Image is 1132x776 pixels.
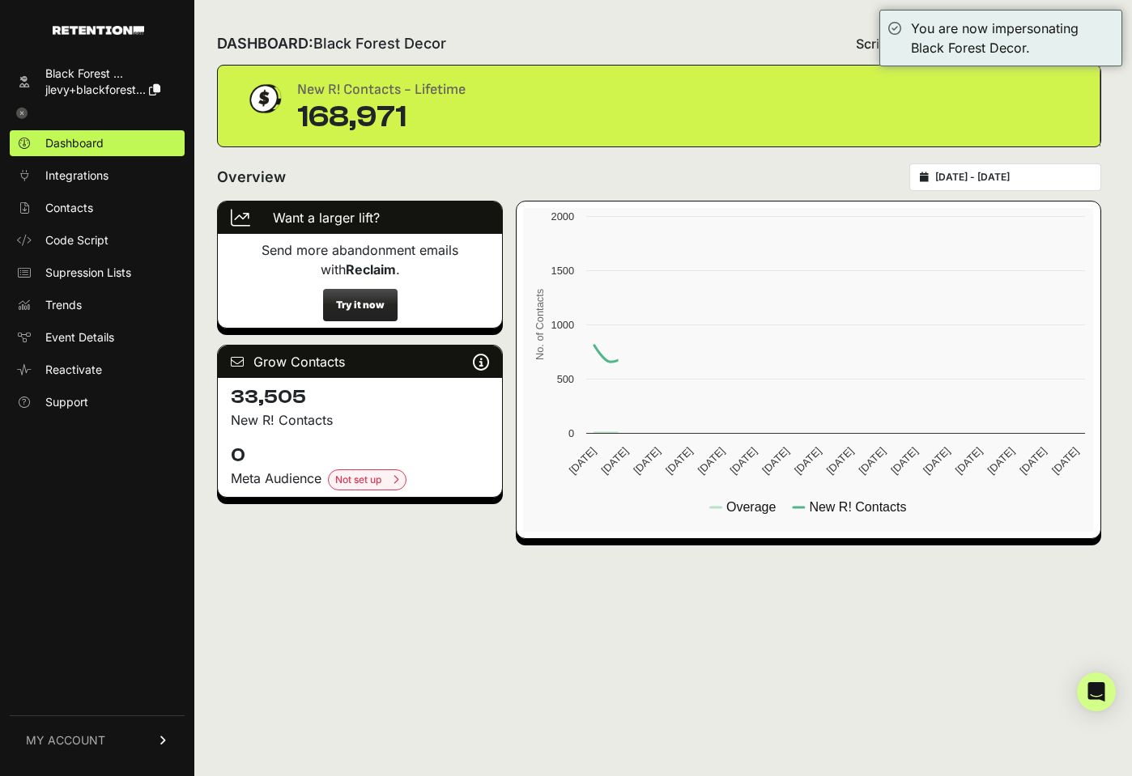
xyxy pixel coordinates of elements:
[1049,445,1081,477] text: [DATE]
[231,384,489,410] h4: 33,505
[45,66,160,82] div: Black Forest ...
[568,427,574,439] text: 0
[45,83,146,96] span: jlevy+blackforest...
[911,19,1113,57] div: You are now impersonating Black Forest Decor.
[10,61,185,103] a: Black Forest ... jlevy+blackforest...
[231,469,489,490] div: Meta Audience
[53,26,144,35] img: Retention.com
[231,443,489,469] h4: 0
[728,445,760,477] text: [DATE]
[953,445,985,477] text: [DATE]
[10,227,185,253] a: Code Script
[599,445,631,477] text: [DATE]
[45,297,82,313] span: Trends
[810,500,907,514] text: New R! Contacts
[551,319,574,331] text: 1000
[663,445,695,477] text: [DATE]
[10,357,185,383] a: Reactivate
[346,261,396,278] strong: Reclaim
[244,78,284,119] img: dollar-coin-05c43ed7efb7bc0c12610022525b4bbbb207c7efeef5aecc26f025e68dcafac9.png
[217,32,446,55] h2: DASHBOARD:
[792,445,823,477] text: [DATE]
[45,329,114,346] span: Event Details
[297,78,466,101] div: New R! Contacts - Lifetime
[551,265,574,277] text: 1500
[45,362,102,378] span: Reactivate
[45,394,88,410] span: Support
[10,389,185,415] a: Support
[824,445,856,477] text: [DATE]
[45,135,104,151] span: Dashboard
[313,35,446,52] span: Black Forest Decor
[696,445,727,477] text: [DATE]
[10,292,185,318] a: Trends
[534,289,546,360] text: No. of Contacts
[297,101,466,134] div: 168,971
[1017,445,1049,477] text: [DATE]
[231,410,489,430] p: New R! Contacts
[10,260,185,286] a: Supression Lists
[10,163,185,189] a: Integrations
[726,500,776,514] text: Overage
[45,167,109,184] span: Integrations
[10,715,185,765] a: MY ACCOUNT
[10,130,185,156] a: Dashboard
[10,195,185,221] a: Contacts
[45,232,109,248] span: Code Script
[26,732,105,748] span: MY ACCOUNT
[1077,672,1116,711] div: Open Intercom Messenger
[336,299,385,311] strong: Try it now
[218,346,502,378] div: Grow Contacts
[557,373,574,385] text: 500
[857,445,888,477] text: [DATE]
[632,445,663,477] text: [DATE]
[218,201,502,234] div: Want a larger lift?
[985,445,1017,477] text: [DATE]
[889,445,921,477] text: [DATE]
[760,445,792,477] text: [DATE]
[217,166,286,189] h2: Overview
[10,324,185,350] a: Event Details
[45,200,93,216] span: Contacts
[856,34,933,53] span: Script status
[45,265,131,281] span: Supression Lists
[231,240,489,279] p: Send more abandonment emails with .
[567,445,598,477] text: [DATE]
[551,210,574,223] text: 2000
[921,445,952,477] text: [DATE]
